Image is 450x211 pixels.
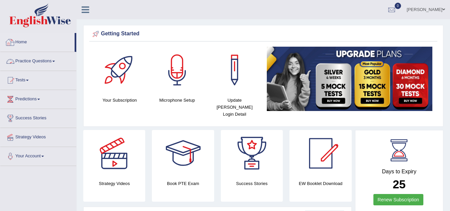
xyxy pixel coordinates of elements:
[221,180,283,187] h4: Success Stories
[0,71,76,88] a: Tests
[91,29,436,39] div: Getting Started
[0,90,76,107] a: Predictions
[363,169,436,175] h4: Days to Expiry
[152,97,203,104] h4: Microphone Setup
[83,180,145,187] h4: Strategy Videos
[373,194,424,205] a: Renew Subscription
[0,147,76,164] a: Your Account
[0,52,76,69] a: Practice Questions
[393,178,406,191] b: 25
[0,128,76,145] a: Strategy Videos
[152,180,214,187] h4: Book PTE Exam
[267,47,433,111] img: small5.jpg
[94,97,145,104] h4: Your Subscription
[209,97,260,118] h4: Update [PERSON_NAME] Login Detail
[0,109,76,126] a: Success Stories
[395,3,401,9] span: 0
[0,33,75,50] a: Home
[289,180,351,187] h4: EW Booklet Download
